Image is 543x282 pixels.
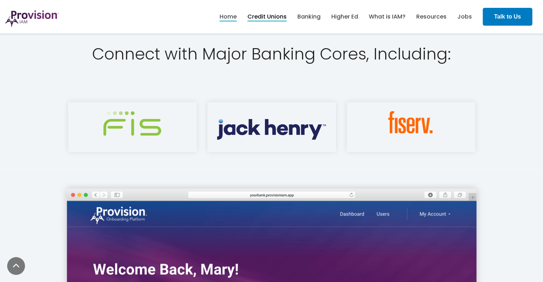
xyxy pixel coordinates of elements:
[331,11,358,23] a: Higher Ed
[220,11,237,23] a: Home
[297,11,321,23] a: Banking
[483,8,532,26] a: Talk to Us
[214,5,477,28] nav: menu
[68,45,475,63] h2: Connect with Major Banking Cores, Including:
[457,11,472,23] a: Jobs
[494,14,521,20] strong: Talk to Us
[388,111,434,133] img: fiserv-logo-1
[5,10,59,27] img: ProvisionIAM-Logo-Purple
[369,11,406,23] a: What is IAM?
[416,11,447,23] a: Resources
[217,111,326,140] img: Jack Henry Logo
[247,11,287,23] a: Credit Unions
[103,111,161,136] img: fis-logo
